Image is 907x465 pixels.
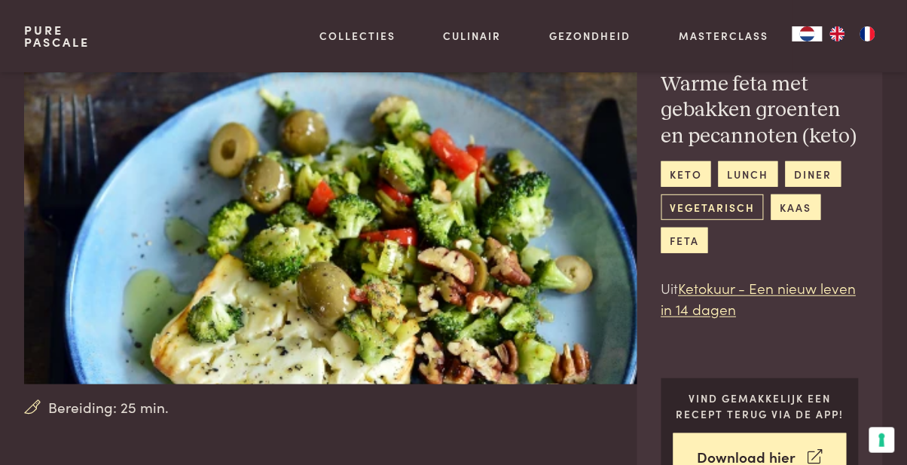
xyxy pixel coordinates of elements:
[661,277,860,320] p: Uit
[869,427,895,453] button: Uw voorkeuren voor toestemming voor trackingtechnologieën
[661,228,708,252] a: feta
[444,28,502,44] a: Culinair
[792,26,823,41] a: NL
[661,194,764,219] a: vegetarisch
[679,28,768,44] a: Masterclass
[786,161,841,186] a: diner
[49,396,169,418] span: Bereiding: 25 min.
[853,26,883,41] a: FR
[771,194,820,219] a: kaas
[661,161,711,186] a: keto
[673,390,847,421] p: Vind gemakkelijk een recept terug via de app!
[823,26,853,41] a: EN
[24,2,662,384] img: Warme feta met gebakken groenten en pecannoten (keto)
[823,26,883,41] ul: Language list
[550,28,631,44] a: Gezondheid
[719,161,777,186] a: lunch
[661,277,857,320] a: Ketokuur - Een nieuw leven in 14 dagen
[319,28,395,44] a: Collecties
[24,24,90,48] a: PurePascale
[792,26,823,41] div: Language
[792,26,883,41] aside: Language selected: Nederlands
[661,72,860,150] h2: Warme feta met gebakken groenten en pecannoten (keto)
